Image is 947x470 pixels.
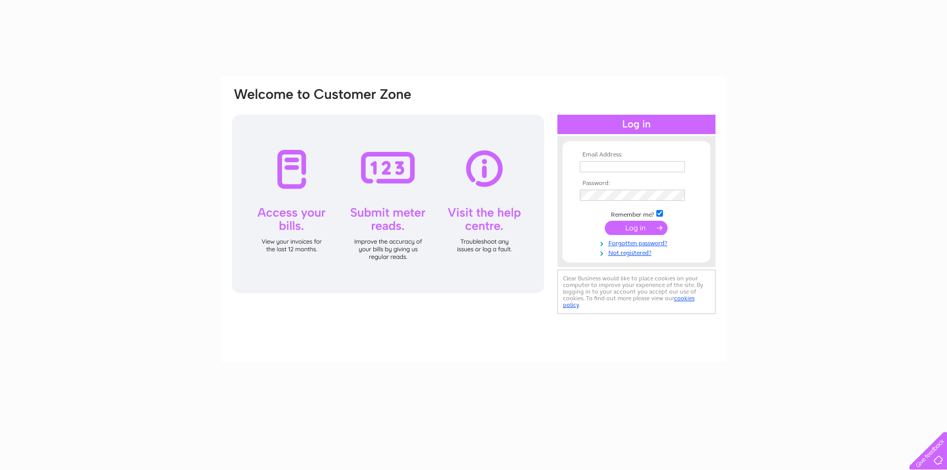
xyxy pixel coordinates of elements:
a: Not registered? [580,247,696,257]
input: Submit [605,221,668,235]
th: Email Address: [577,151,696,159]
th: Password: [577,180,696,187]
div: Clear Business would like to place cookies on your computer to improve your experience of the sit... [557,270,715,314]
a: Forgotten password? [580,238,696,247]
a: cookies policy [563,295,695,308]
td: Remember me? [577,208,696,219]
